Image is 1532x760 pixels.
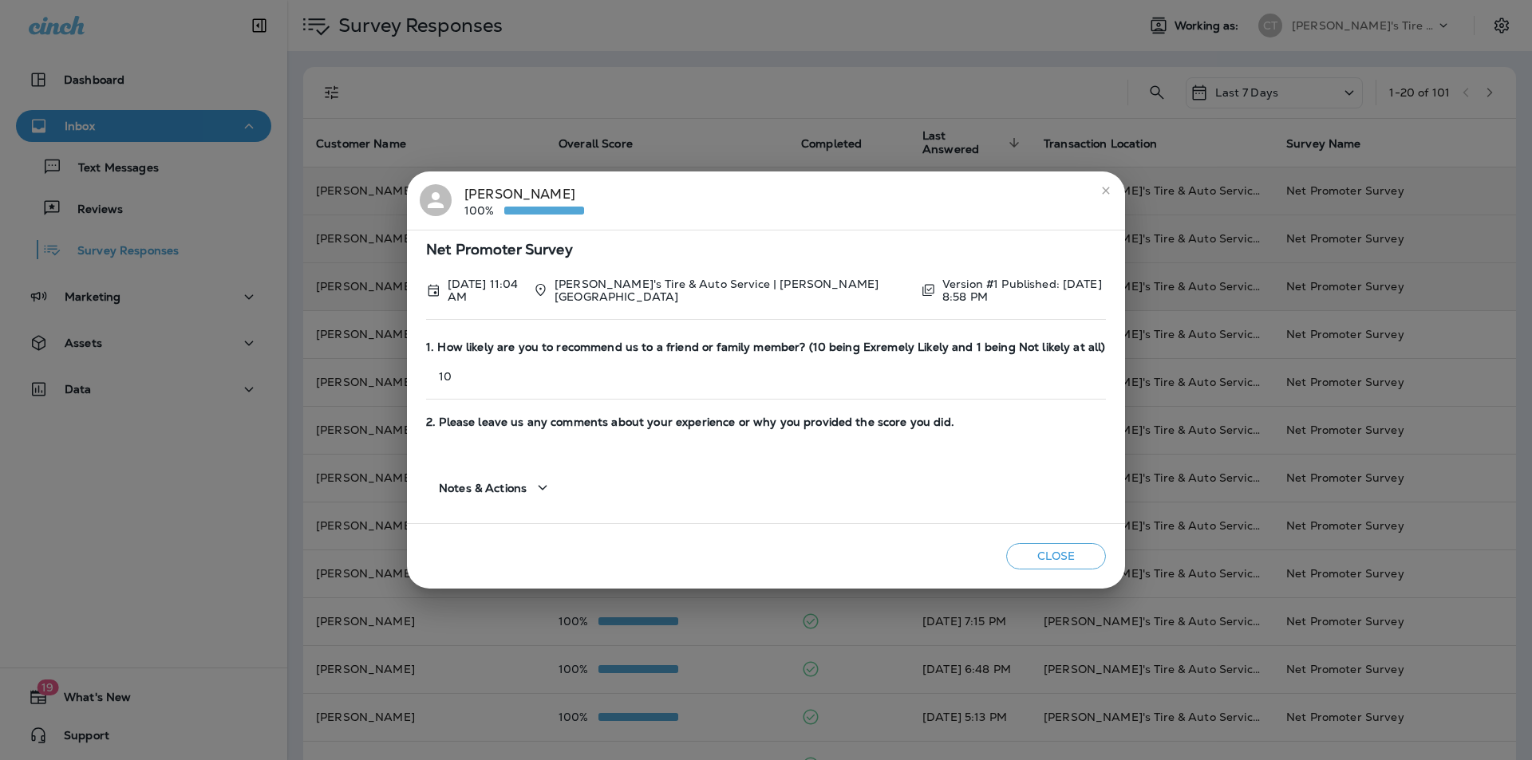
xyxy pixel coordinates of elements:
span: Net Promoter Survey [426,243,1106,257]
span: 1. How likely are you to recommend us to a friend or family member? (10 being Exremely Likely and... [426,341,1106,354]
div: [PERSON_NAME] [464,184,584,218]
p: 10 [426,370,1106,383]
span: 2. Please leave us any comments about your experience or why you provided the score you did. [426,415,1106,429]
button: close [1093,178,1119,203]
span: Notes & Actions [439,482,527,495]
p: Sep 17, 2025 11:04 AM [448,278,520,303]
p: Version #1 Published: [DATE] 8:58 PM [942,278,1106,303]
button: Notes & Actions [426,465,565,510]
p: 100% [464,204,504,217]
p: [PERSON_NAME]'s Tire & Auto Service | [PERSON_NAME][GEOGRAPHIC_DATA] [555,278,908,303]
button: Close [1006,543,1106,569]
